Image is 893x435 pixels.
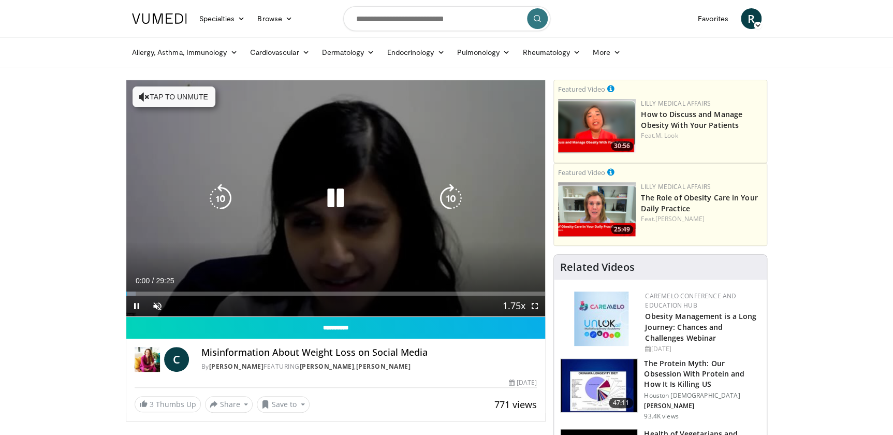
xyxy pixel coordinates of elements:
button: Playback Rate [504,296,524,316]
a: Dermatology [316,42,381,63]
a: CaReMeLO Conference and Education Hub [645,292,736,310]
img: 45df64a9-a6de-482c-8a90-ada250f7980c.png.150x105_q85_autocrop_double_scale_upscale_version-0.2.jpg [574,292,628,346]
button: Save to [257,396,310,413]
a: The Role of Obesity Care in Your Daily Practice [641,193,757,213]
img: b7b8b05e-5021-418b-a89a-60a270e7cf82.150x105_q85_crop-smart_upscale.jpg [561,359,637,413]
a: [PERSON_NAME] [655,214,705,223]
h4: Related Videos [560,261,635,273]
a: Browse [251,8,299,29]
div: By FEATURING , [201,362,537,371]
a: Obesity Management is a Long Journey: Chances and Challenges Webinar [645,311,756,343]
h4: Misinformation About Weight Loss on Social Media [201,347,537,358]
a: Lilly Medical Affairs [641,99,711,108]
button: Share [205,396,253,413]
a: More [587,42,626,63]
a: 30:56 [558,99,636,153]
a: How to Discuss and Manage Obesity With Your Patients [641,109,742,130]
button: Pause [126,296,147,316]
div: [DATE] [509,378,537,387]
p: Houston [DEMOGRAPHIC_DATA] [644,392,760,400]
span: 29:25 [156,277,174,285]
a: Rheumatology [516,42,587,63]
img: Dr. Carolynn Francavilla [135,347,160,372]
a: 3 Thumbs Up [135,396,201,412]
span: 3 [150,399,154,409]
input: Search topics, interventions [343,6,550,31]
a: Pulmonology [450,42,516,63]
a: 25:49 [558,182,636,237]
a: [PERSON_NAME] [356,362,411,371]
a: [PERSON_NAME] [300,362,355,371]
span: 25:49 [611,225,633,234]
a: R [741,8,762,29]
a: Cardiovascular [243,42,315,63]
span: 771 views [494,398,537,411]
img: c98a6a29-1ea0-4bd5-8cf5-4d1e188984a7.png.150x105_q85_crop-smart_upscale.png [558,99,636,153]
a: C [164,347,189,372]
a: Allergy, Asthma, Immunology [126,42,244,63]
a: Endocrinology [380,42,450,63]
span: 0:00 [136,277,150,285]
h3: The Protein Myth: Our Obsession With Protein and How It Is Killing US [644,358,760,389]
div: [DATE] [645,344,758,354]
a: Specialties [193,8,252,29]
span: 30:56 [611,141,633,151]
span: / [152,277,154,285]
p: [PERSON_NAME] [644,402,760,410]
button: Unmute [147,296,168,316]
a: Lilly Medical Affairs [641,182,711,191]
a: 47:11 The Protein Myth: Our Obsession With Protein and How It Is Killing US Houston [DEMOGRAPHIC_... [560,358,760,421]
small: Featured Video [558,168,605,177]
a: Favorites [692,8,735,29]
img: e1208b6b-349f-4914-9dd7-f97803bdbf1d.png.150x105_q85_crop-smart_upscale.png [558,182,636,237]
div: Progress Bar [126,292,546,296]
small: Featured Video [558,84,605,94]
span: 47:11 [609,398,634,408]
div: Feat. [641,214,763,224]
video-js: Video Player [126,80,546,317]
div: Feat. [641,131,763,140]
a: [PERSON_NAME] [209,362,264,371]
img: VuMedi Logo [132,13,187,24]
button: Fullscreen [524,296,545,316]
p: 93.4K views [644,412,678,421]
a: M. Look [655,131,678,140]
button: Tap to unmute [133,86,215,107]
